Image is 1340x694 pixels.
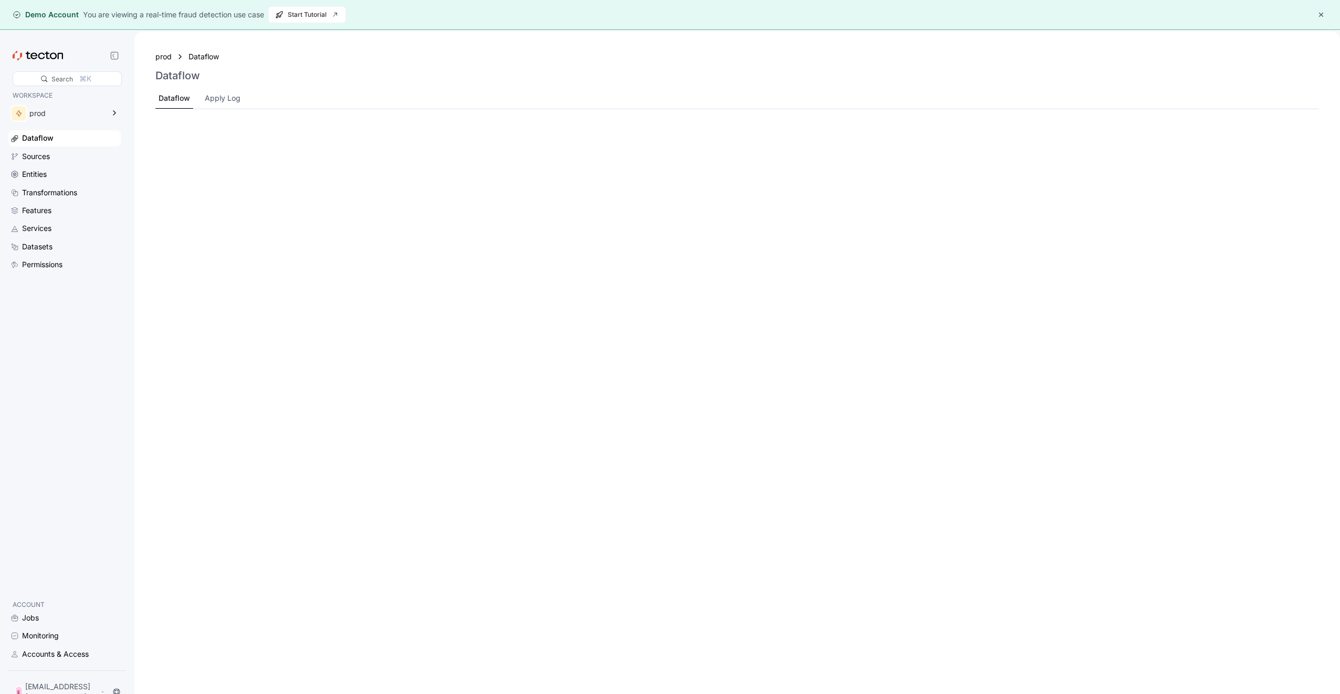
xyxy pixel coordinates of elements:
[22,259,62,270] div: Permissions
[8,166,121,182] a: Entities
[8,149,121,164] a: Sources
[22,241,53,253] div: Datasets
[22,630,59,642] div: Monitoring
[22,205,51,216] div: Features
[189,51,225,62] a: Dataflow
[13,90,117,101] p: WORKSPACE
[13,71,122,86] div: Search⌘K
[22,132,54,144] div: Dataflow
[13,600,117,610] p: ACCOUNT
[275,7,339,23] span: Start Tutorial
[8,185,121,201] a: Transformations
[8,646,121,662] a: Accounts & Access
[8,220,121,236] a: Services
[22,169,47,180] div: Entities
[22,612,39,624] div: Jobs
[159,92,190,104] div: Dataflow
[83,9,264,20] div: You are viewing a real-time fraud detection use case
[22,187,77,198] div: Transformations
[8,257,121,272] a: Permissions
[155,69,200,82] h3: Dataflow
[8,239,121,255] a: Datasets
[8,130,121,146] a: Dataflow
[29,110,104,117] div: prod
[268,6,346,23] button: Start Tutorial
[13,9,79,20] div: Demo Account
[205,92,240,104] div: Apply Log
[51,74,73,84] div: Search
[8,610,121,626] a: Jobs
[22,648,89,660] div: Accounts & Access
[8,628,121,644] a: Monitoring
[22,223,51,234] div: Services
[79,73,91,85] div: ⌘K
[8,203,121,218] a: Features
[155,51,172,62] a: prod
[22,151,50,162] div: Sources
